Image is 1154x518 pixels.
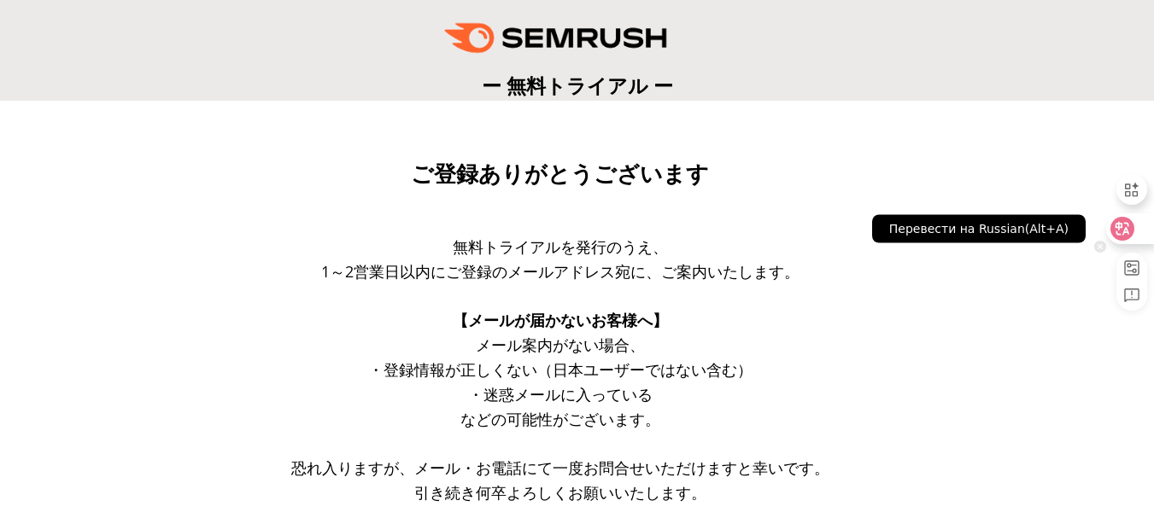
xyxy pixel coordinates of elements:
[476,335,645,355] span: メール案内がない場合、
[453,236,668,257] span: 無料トライアルを発行のうえ、
[291,457,829,478] span: 恐れ入りますが、メール・お電話にて一度お問合せいただけますと幸いです。
[460,409,660,429] span: などの可能性がございます。
[321,261,800,282] span: 1～2営業日以内にご登録のメールアドレス宛に、ご案内いたします。
[411,161,709,187] span: ご登録ありがとうございます
[482,72,673,99] span: ー 無料トライアル ー
[468,384,653,405] span: ・迷惑メールに入っている
[368,359,753,380] span: ・登録情報が正しくない（日本ユーザーではない含む）
[414,482,706,503] span: 引き続き何卒よろしくお願いいたします。
[453,310,668,330] span: 【メールが届かないお客様へ】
